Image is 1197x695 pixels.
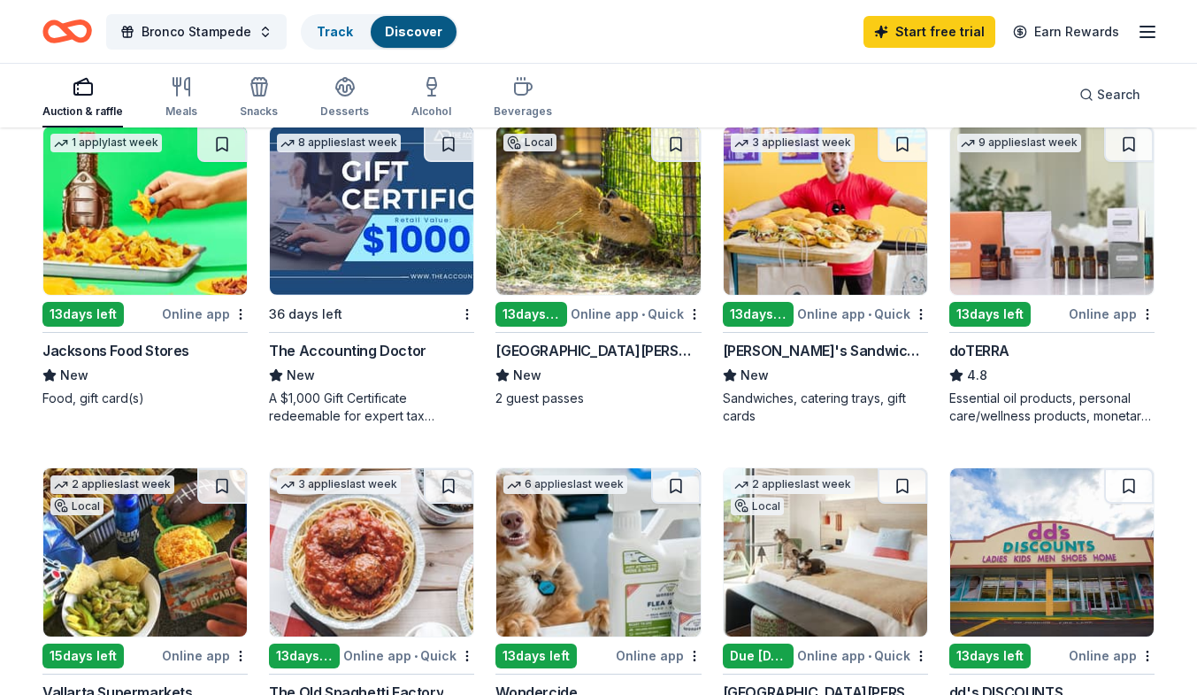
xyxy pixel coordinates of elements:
[495,390,701,407] div: 2 guest passes
[320,104,369,119] div: Desserts
[949,126,1155,425] a: Image for doTERRA9 applieslast week13days leftOnline appdoTERRA4.8Essential oil products, persona...
[1069,645,1155,667] div: Online app
[503,134,556,151] div: Local
[240,104,278,119] div: Snacks
[301,14,458,50] button: TrackDiscover
[731,134,855,152] div: 3 applies last week
[269,340,426,361] div: The Accounting Doctor
[494,104,552,119] div: Beverages
[616,645,702,667] div: Online app
[1065,77,1155,112] button: Search
[411,69,451,127] button: Alcohol
[42,302,124,327] div: 13 days left
[42,644,124,668] div: 15 days left
[277,134,401,152] div: 8 applies last week
[165,104,197,119] div: Meals
[949,390,1155,425] div: Essential oil products, personal care/wellness products, monetary donations
[731,498,784,515] div: Local
[949,302,1031,327] div: 13 days left
[317,24,353,39] a: Track
[967,365,987,386] span: 4.8
[868,307,871,321] span: •
[723,126,928,425] a: Image for Ike's Sandwiches3 applieslast week13days leftOnline app•Quick[PERSON_NAME]'s Sandwiches...
[142,21,251,42] span: Bronco Stampede
[949,644,1031,668] div: 13 days left
[240,69,278,127] button: Snacks
[868,649,871,663] span: •
[162,645,248,667] div: Online app
[287,365,315,386] span: New
[162,303,248,325] div: Online app
[42,126,248,407] a: Image for Jacksons Food Stores1 applylast week13days leftOnline appJacksons Food StoresNewFood, g...
[723,340,928,361] div: [PERSON_NAME]'s Sandwiches
[950,468,1154,637] img: Image for dd's DISCOUNTS
[496,468,700,637] img: Image for Wondercide
[513,365,541,386] span: New
[494,69,552,127] button: Beverages
[957,134,1081,152] div: 9 applies last week
[1097,84,1140,105] span: Search
[60,365,88,386] span: New
[277,475,401,494] div: 3 applies last week
[320,69,369,127] button: Desserts
[43,127,247,295] img: Image for Jacksons Food Stores
[495,126,701,407] a: Image for Santa Barbara ZooLocal13days leftOnline app•Quick[GEOGRAPHIC_DATA][PERSON_NAME]New2 gue...
[740,365,769,386] span: New
[731,475,855,494] div: 2 applies last week
[723,302,794,327] div: 13 days left
[1002,16,1130,48] a: Earn Rewards
[949,340,1009,361] div: doTERRA
[50,134,162,152] div: 1 apply last week
[414,649,418,663] span: •
[863,16,995,48] a: Start free trial
[503,475,627,494] div: 6 applies last week
[269,644,340,668] div: 13 days left
[270,127,473,295] img: Image for The Accounting Doctor
[343,645,474,667] div: Online app Quick
[269,304,342,325] div: 36 days left
[723,390,928,425] div: Sandwiches, catering trays, gift cards
[641,307,645,321] span: •
[43,468,247,637] img: Image for Vallarta Supermarkets
[724,468,927,637] img: Image for Hotel San Luis Obispo
[495,302,566,327] div: 13 days left
[269,126,474,425] a: Image for The Accounting Doctor8 applieslast week36 days leftThe Accounting DoctorNewA $1,000 Gif...
[495,644,577,668] div: 13 days left
[385,24,442,39] a: Discover
[270,468,473,637] img: Image for The Old Spaghetti Factory
[571,303,702,325] div: Online app Quick
[797,303,928,325] div: Online app Quick
[106,14,287,50] button: Bronco Stampede
[42,104,123,119] div: Auction & raffle
[496,127,700,295] img: Image for Santa Barbara Zoo
[411,104,451,119] div: Alcohol
[50,498,104,515] div: Local
[950,127,1154,295] img: Image for doTERRA
[42,11,92,52] a: Home
[1069,303,1155,325] div: Online app
[42,69,123,127] button: Auction & raffle
[797,645,928,667] div: Online app Quick
[42,390,248,407] div: Food, gift card(s)
[495,340,701,361] div: [GEOGRAPHIC_DATA][PERSON_NAME]
[724,127,927,295] img: Image for Ike's Sandwiches
[165,69,197,127] button: Meals
[42,340,189,361] div: Jacksons Food Stores
[723,644,794,668] div: Due [DATE]
[269,390,474,425] div: A $1,000 Gift Certificate redeemable for expert tax preparation or tax resolution services—recipi...
[50,475,174,494] div: 2 applies last week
